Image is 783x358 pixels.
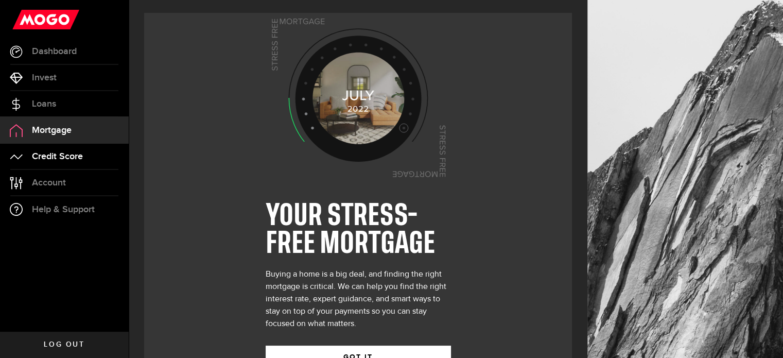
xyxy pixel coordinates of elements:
[32,152,83,161] span: Credit Score
[32,47,77,56] span: Dashboard
[32,205,95,214] span: Help & Support
[32,99,56,109] span: Loans
[266,202,451,258] h1: YOUR STRESS-FREE MORTGAGE
[32,73,57,82] span: Invest
[44,341,84,348] span: Log out
[32,126,72,135] span: Mortgage
[266,268,451,330] div: Buying a home is a big deal, and finding the right mortgage is critical. We can help you find the...
[32,178,66,187] span: Account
